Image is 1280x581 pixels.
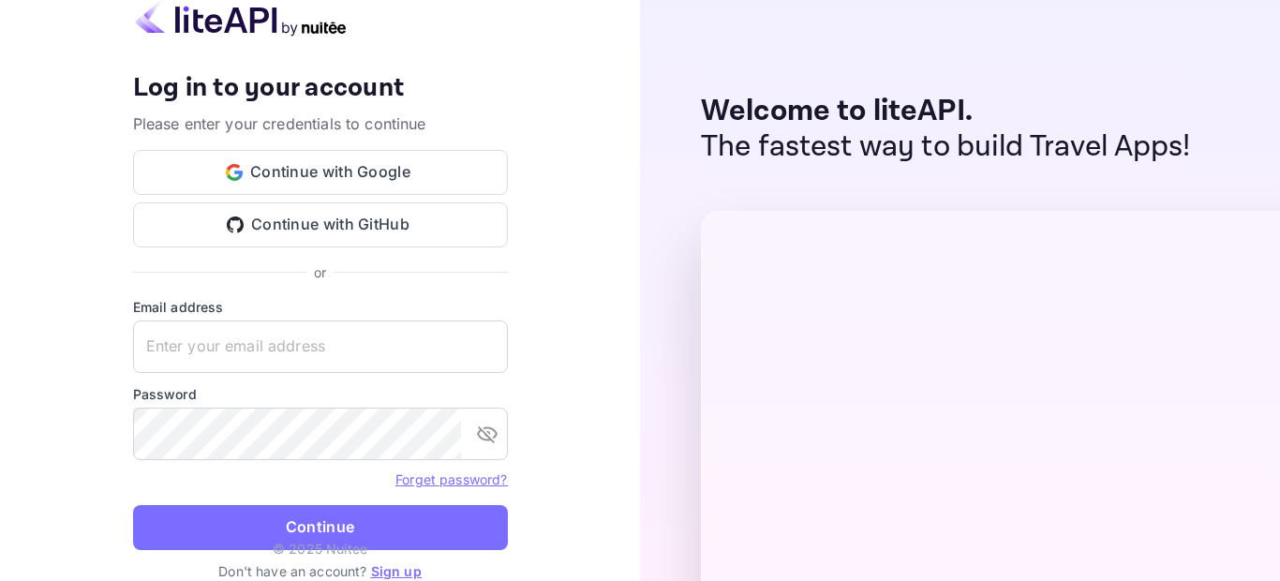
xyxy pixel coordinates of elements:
[371,563,422,579] a: Sign up
[133,297,508,317] label: Email address
[133,505,508,550] button: Continue
[273,539,367,559] p: © 2025 Nuitee
[133,320,508,373] input: Enter your email address
[469,415,506,453] button: toggle password visibility
[701,129,1191,165] p: The fastest way to build Travel Apps!
[133,202,508,247] button: Continue with GitHub
[314,262,326,282] p: or
[395,469,507,488] a: Forget password?
[395,471,507,487] a: Forget password?
[133,561,508,581] p: Don't have an account?
[133,112,508,135] p: Please enter your credentials to continue
[133,72,508,105] h4: Log in to your account
[133,150,508,195] button: Continue with Google
[133,384,508,404] label: Password
[701,94,1191,129] p: Welcome to liteAPI.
